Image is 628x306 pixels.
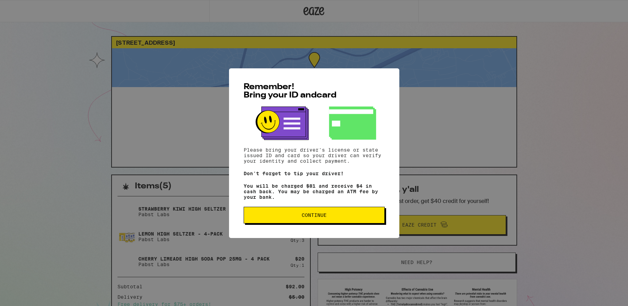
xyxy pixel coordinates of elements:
[244,171,385,176] p: Don't forget to tip your driver!
[244,147,385,164] p: Please bring your driver's license or state issued ID and card so your driver can verify your ide...
[302,213,327,218] span: Continue
[244,207,385,223] button: Continue
[4,5,50,10] span: Hi. Need any help?
[244,83,336,100] span: Remember! Bring your ID and card
[244,183,385,200] p: You will be charged $81 and receive $4 in cash back. You may be charged an ATM fee by your bank.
